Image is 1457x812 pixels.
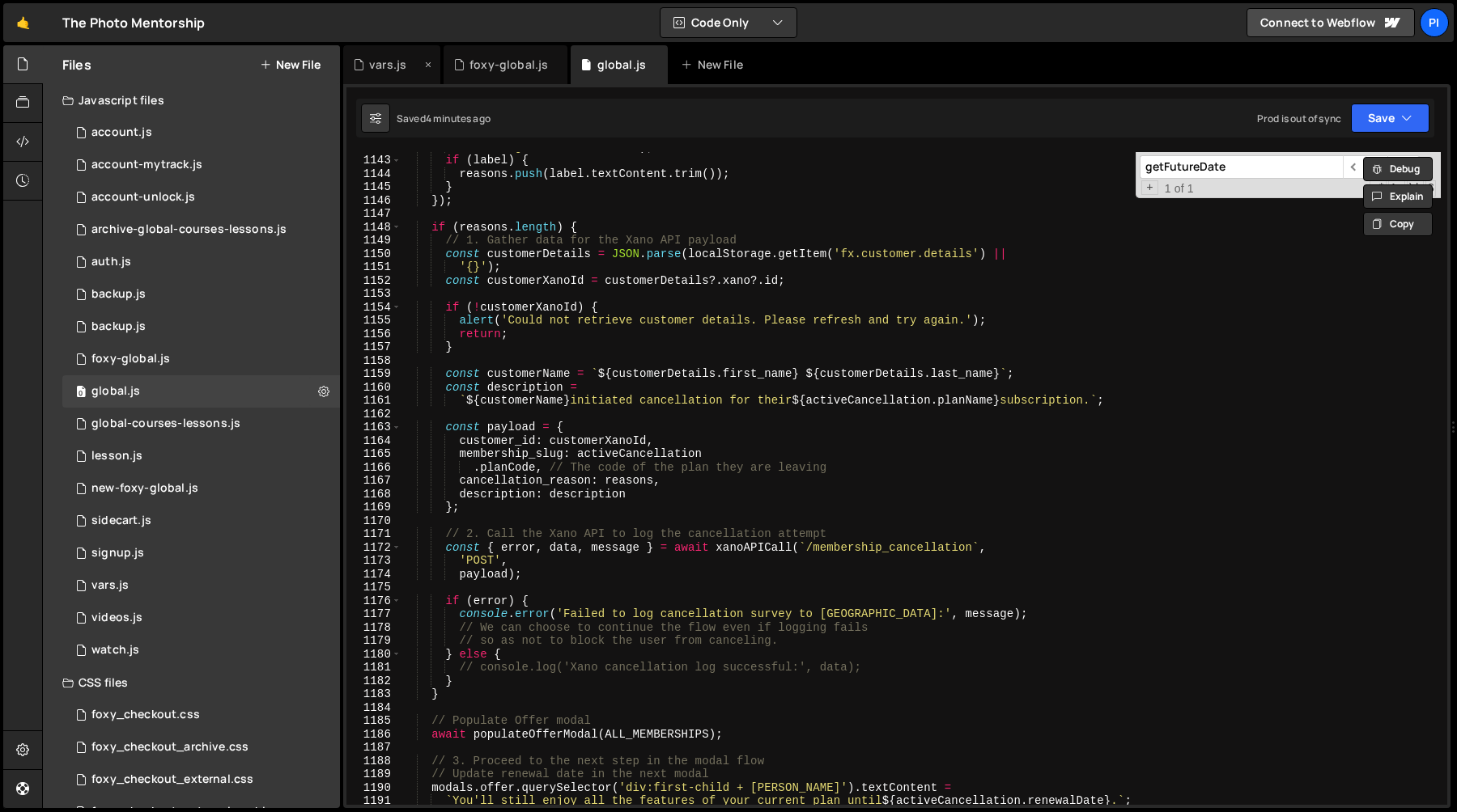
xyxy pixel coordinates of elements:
[346,741,401,755] div: 1187
[1363,157,1433,181] button: Debug
[91,352,170,366] div: foxy-global.js
[346,594,401,608] div: 1176
[62,311,340,343] div: 13533/45031.js
[346,340,401,354] div: 1157
[346,447,401,461] div: 1165
[1343,155,1366,179] span: ​
[91,222,287,237] div: archive-global-courses-lessons.js
[91,255,131,269] div: auth.js
[346,434,401,448] div: 1164
[62,408,340,440] div: 13533/35292.js
[346,260,401,274] div: 1151
[346,541,401,555] div: 1172
[346,287,401,301] div: 1153
[346,301,401,315] div: 1154
[62,116,340,149] div: 13533/34220.js
[62,13,205,32] div: The Photo Mentorship
[91,708,200,722] div: foxy_checkout.css
[62,343,340,375] div: 13533/34219.js
[346,394,401,408] div: 1161
[91,740,248,755] div: foxy_checkout_archive.css
[597,57,646,73] div: global.js
[91,417,240,431] div: global-courses-lessons.js
[369,57,406,73] div: vars.js
[346,180,401,194] div: 1145
[43,666,340,699] div: CSS files
[62,181,340,214] div: 13533/41206.js
[1363,212,1433,236] button: Copy
[62,472,340,505] div: 13533/40053.js
[346,648,401,662] div: 1180
[62,278,340,311] div: 13533/45030.js
[62,634,340,666] div: 13533/38527.js
[346,687,401,701] div: 1183
[346,755,401,768] div: 1188
[346,207,401,221] div: 1147
[346,461,401,475] div: 1166
[346,554,401,568] div: 1173
[1351,104,1429,133] button: Save
[469,57,548,73] div: foxy-global.js
[1141,180,1158,196] span: Toggle Replace mode
[91,611,142,625] div: videos.js
[91,319,146,334] div: backup.js
[62,214,340,246] div: 13533/43968.js
[346,474,401,488] div: 1167
[1140,155,1343,179] input: Search for
[3,3,43,42] a: 🤙
[346,367,401,381] div: 1159
[346,701,401,715] div: 1184
[1247,8,1415,37] a: Connect to Webflow
[1158,182,1200,196] span: 1 of 1
[346,501,401,514] div: 1169
[91,643,139,658] div: watch.js
[346,527,401,541] div: 1171
[91,546,144,560] div: signup.js
[346,234,401,247] div: 1149
[346,568,401,582] div: 1174
[346,675,401,688] div: 1182
[346,381,401,395] div: 1160
[62,602,340,634] div: 13533/42246.js
[91,287,146,302] div: backup.js
[346,167,401,181] div: 1144
[260,58,321,71] button: New File
[346,247,401,261] div: 1150
[346,274,401,288] div: 1152
[346,661,401,675] div: 1181
[346,781,401,795] div: 1190
[346,581,401,594] div: 1175
[346,421,401,434] div: 1163
[91,578,129,593] div: vars.js
[62,731,340,763] div: 13533/44030.css
[62,537,340,569] div: 13533/35364.js
[346,314,401,328] div: 1155
[62,246,340,278] div: 13533/34034.js
[91,384,140,399] div: global.js
[346,328,401,341] div: 1156
[1257,112,1341,125] div: Prod is out of sync
[346,154,401,167] div: 1143
[346,794,401,808] div: 1191
[91,514,151,528] div: sidecart.js
[346,514,401,528] div: 1170
[91,190,195,205] div: account-unlock.js
[1420,8,1449,37] div: Pi
[346,714,401,728] div: 1185
[346,768,401,781] div: 1189
[43,84,340,116] div: Javascript files
[426,112,491,125] div: 4 minutes ago
[62,505,340,537] div: 13533/43446.js
[346,621,401,635] div: 1178
[91,125,152,140] div: account.js
[346,354,401,368] div: 1158
[62,763,340,796] div: 13533/38747.css
[62,440,340,472] div: 13533/35472.js
[346,408,401,421] div: 1162
[346,194,401,208] div: 1146
[62,375,340,408] div: 13533/39483.js
[346,221,401,235] div: 1148
[661,8,796,37] button: Code Only
[346,607,401,621] div: 1177
[62,56,91,74] h2: Files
